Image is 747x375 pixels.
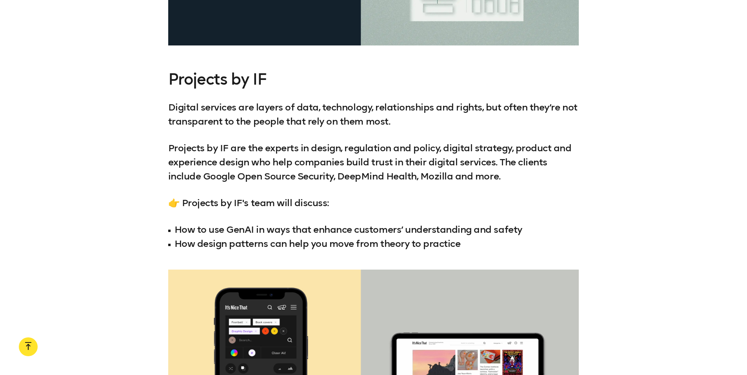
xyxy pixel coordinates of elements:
li: How design patterns can help you move from theory to practice [168,237,579,251]
p: Digital services are layers of data, technology, relationships and rights, but often they’re not ... [168,100,579,129]
p: Projects by IF are the experts in design, regulation and policy, digital strategy, product and ex... [168,141,579,183]
li: How to use GenAI in ways that enhance customers’ understanding and safety [168,223,579,237]
h3: Projects by IF [168,71,579,88]
p: 👉 Projects by IF's team will discuss: [168,196,579,210]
